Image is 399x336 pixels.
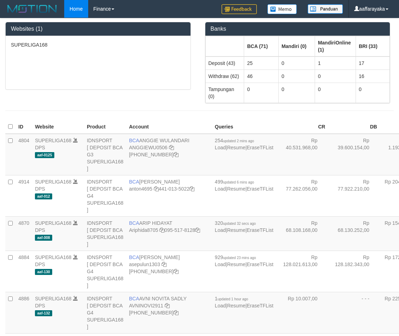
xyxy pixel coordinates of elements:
[308,4,343,14] img: panduan.png
[215,262,226,267] a: Load
[356,56,389,70] td: 17
[356,83,389,103] td: 0
[16,120,32,134] th: ID
[35,193,52,199] span: aaf-012
[11,26,185,32] h3: Websites (1)
[328,175,380,216] td: Rp 77.922.210,00
[328,292,380,333] td: - - -
[154,186,159,192] a: Copy anton4695 to clipboard
[215,138,254,143] span: 254
[129,179,139,185] span: BCA
[129,138,139,143] span: BCA
[129,186,152,192] a: anton4695
[32,175,84,216] td: DPS
[212,120,276,134] th: Queries
[276,175,328,216] td: Rp 77.262.056,00
[215,254,273,267] span: | |
[35,179,72,185] a: SUPERLIGA168
[84,134,126,175] td: IDNSPORT [ DEPOSIT BCA G3 SUPERLIGA168 ]
[84,120,126,134] th: Product
[35,296,72,301] a: SUPERLIGA168
[315,56,356,70] td: 1
[35,152,54,158] span: aaf-0125
[35,138,72,143] a: SUPERLIGA168
[267,4,297,14] img: Button%20Memo.svg
[356,36,389,56] th: Group: activate to sort column ascending
[315,83,356,103] td: 0
[84,216,126,251] td: IDNSPORT [ DEPOSIT BCA SUPERLIGA168 ]
[129,220,139,226] span: BCA
[328,120,380,134] th: DB
[276,120,328,134] th: CR
[215,254,256,260] span: 929
[222,4,257,14] img: Feedback.jpg
[227,145,246,150] a: Resume
[223,139,254,143] span: updated 2 mins ago
[35,254,72,260] a: SUPERLIGA168
[32,292,84,333] td: DPS
[244,70,278,83] td: 46
[328,251,380,292] td: Rp 128.182.343,00
[276,134,328,175] td: Rp 40.531.968,00
[215,179,254,185] span: 499
[227,303,246,308] a: Resume
[215,138,273,150] span: | |
[32,134,84,175] td: DPS
[126,175,212,216] td: [PERSON_NAME] 441-013-5022
[215,145,226,150] a: Load
[126,216,212,251] td: ARIP HIDAYAT 095-517-8128
[218,297,248,301] span: updated 1 hour ago
[215,179,273,192] span: | |
[159,227,164,233] a: Copy Ariphida8705 to clipboard
[247,227,273,233] a: EraseTFList
[162,262,167,267] a: Copy asepulun1303 to clipboard
[174,152,179,157] a: Copy 4062213373 to clipboard
[244,36,278,56] th: Group: activate to sort column ascending
[215,296,248,301] span: 1
[32,251,84,292] td: DPS
[244,56,278,70] td: 25
[328,216,380,251] td: Rp 68.130.252,00
[126,292,212,333] td: AVNI NOVITA SADLY [PHONE_NUMBER]
[211,26,385,32] h3: Banks
[215,227,226,233] a: Load
[84,251,126,292] td: IDNSPORT [ DEPOSIT BCA G4 SUPERLIGA168 ]
[223,180,254,184] span: updated 6 mins ago
[16,175,32,216] td: 4914
[11,41,185,48] p: SUPERLIGA168
[32,120,84,134] th: Website
[247,186,273,192] a: EraseTFList
[205,83,244,103] td: Tampungan (0)
[227,227,246,233] a: Resume
[278,83,315,103] td: 0
[356,70,389,83] td: 16
[129,254,139,260] span: BCA
[169,145,174,150] a: Copy ANGGIEWU0506 to clipboard
[84,292,126,333] td: IDNSPORT [ DEPOSIT BCA G4 SUPERLIGA168 ]
[16,216,32,251] td: 4870
[247,303,273,308] a: EraseTFList
[129,296,139,301] span: BCA
[227,262,246,267] a: Resume
[276,292,328,333] td: Rp 10.007,00
[16,292,32,333] td: 4886
[276,216,328,251] td: Rp 68.108.168,00
[205,70,244,83] td: Withdraw (62)
[84,175,126,216] td: IDNSPORT [ DEPOSIT BCA G4 SUPERLIGA168 ]
[129,303,163,308] a: AVNINOVI2911
[215,220,256,226] span: 320
[223,222,256,226] span: updated 32 secs ago
[205,36,244,56] th: Group: activate to sort column ascending
[215,303,226,308] a: Load
[32,216,84,251] td: DPS
[315,70,356,83] td: 0
[16,134,32,175] td: 4804
[165,303,170,308] a: Copy AVNINOVI2911 to clipboard
[227,186,246,192] a: Resume
[129,145,168,150] a: ANGGIEWU0506
[5,4,59,14] img: MOTION_logo.png
[174,310,179,316] a: Copy 4062280135 to clipboard
[215,186,226,192] a: Load
[215,296,273,308] span: | |
[328,134,380,175] td: Rp 39.600.154,00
